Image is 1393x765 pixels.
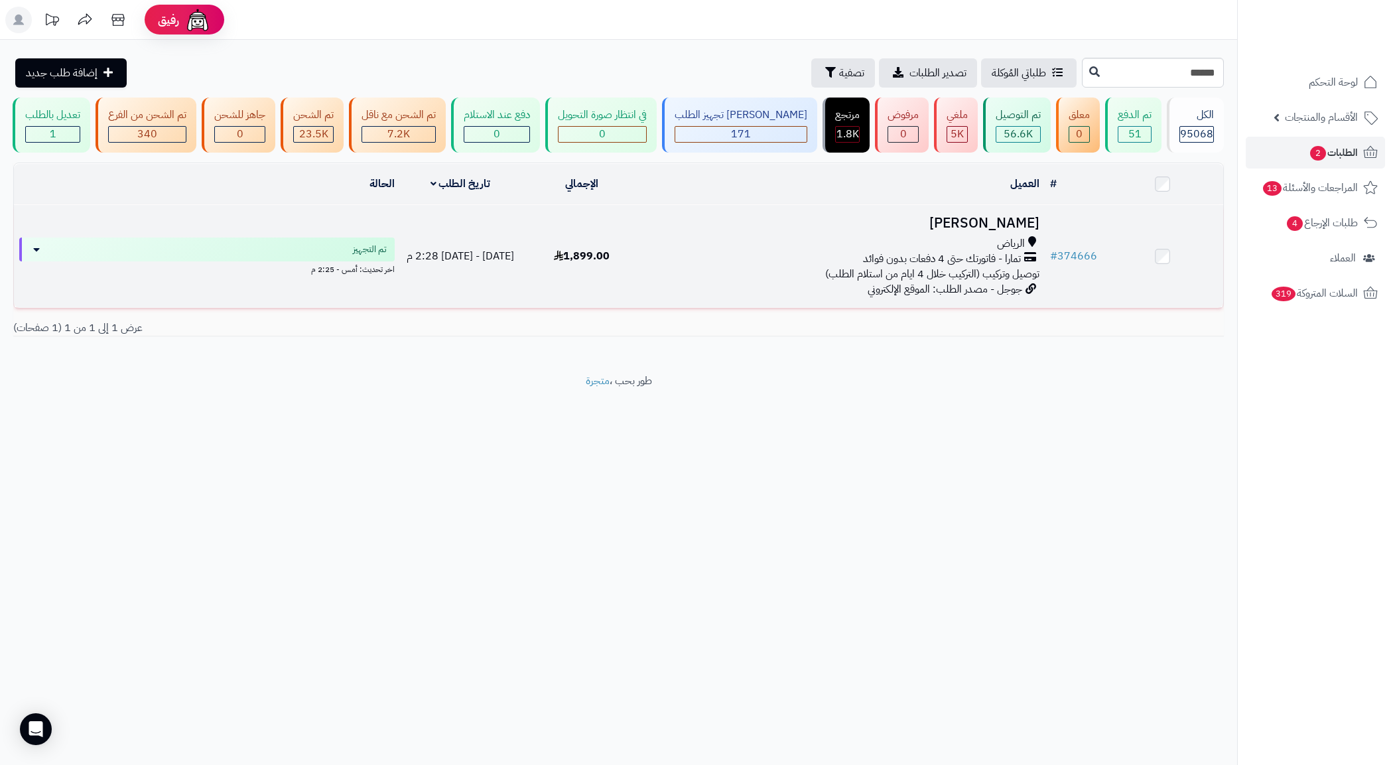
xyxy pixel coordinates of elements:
[1053,98,1102,153] a: معلق 0
[992,65,1046,81] span: طلباتي المُوكلة
[1270,284,1358,303] span: السلات المتروكة
[353,243,387,256] span: تم التجهيز
[1118,127,1151,142] div: 51
[731,126,751,142] span: 171
[647,216,1039,231] h3: [PERSON_NAME]
[835,107,860,123] div: مرتجع
[184,7,211,33] img: ai-face.png
[1309,73,1358,92] span: لوحة التحكم
[278,98,346,153] a: تم الشحن 23.5K
[20,713,52,745] div: Open Intercom Messenger
[909,65,966,81] span: تصدير الطلبات
[294,127,333,142] div: 23485
[825,266,1039,282] span: توصيل وتركيب (التركيب خلال 4 ايام من استلام الطلب)
[1076,126,1083,142] span: 0
[1010,176,1039,192] a: العميل
[863,251,1021,267] span: تمارا - فاتورتك حتى 4 دفعات بدون فوائد
[158,12,179,28] span: رفيق
[1310,146,1326,161] span: 2
[980,98,1053,153] a: تم التوصيل 56.6K
[407,248,514,264] span: [DATE] - [DATE] 2:28 م
[464,107,530,123] div: دفع عند الاستلام
[599,126,606,142] span: 0
[214,107,265,123] div: جاهز للشحن
[1128,126,1142,142] span: 51
[3,320,619,336] div: عرض 1 إلى 1 من 1 (1 صفحات)
[811,58,875,88] button: تصفية
[839,65,864,81] span: تصفية
[1004,126,1033,142] span: 56.6K
[947,107,968,123] div: ملغي
[93,98,199,153] a: تم الشحن من الفرع 340
[1263,181,1282,196] span: 13
[1246,207,1385,239] a: طلبات الإرجاع4
[387,126,410,142] span: 7.2K
[820,98,872,153] a: مرتجع 1.8K
[293,107,334,123] div: تم الشحن
[565,176,598,192] a: الإجمالي
[868,281,1022,297] span: جوجل - مصدر الطلب: الموقع الإلكتروني
[951,126,964,142] span: 5K
[362,127,435,142] div: 7223
[1246,277,1385,309] a: السلات المتروكة319
[879,58,977,88] a: تصدير الطلبات
[1285,108,1358,127] span: الأقسام والمنتجات
[199,98,278,153] a: جاهز للشحن 0
[1286,214,1358,232] span: طلبات الإرجاع
[872,98,931,153] a: مرفوض 0
[15,58,127,88] a: إضافة طلب جديد
[1180,126,1213,142] span: 95068
[1118,107,1152,123] div: تم الدفع
[888,127,918,142] div: 0
[900,126,907,142] span: 0
[586,373,610,389] a: متجرة
[1272,287,1295,301] span: 319
[1069,127,1089,142] div: 0
[494,126,500,142] span: 0
[35,7,68,36] a: تحديثات المنصة
[237,126,243,142] span: 0
[19,261,395,275] div: اخر تحديث: أمس - 2:25 م
[996,107,1041,123] div: تم التوصيل
[554,248,610,264] span: 1,899.00
[431,176,491,192] a: تاريخ الطلب
[675,107,807,123] div: [PERSON_NAME] تجهيز الطلب
[10,98,93,153] a: تعديل بالطلب 1
[448,98,543,153] a: دفع عند الاستلام 0
[362,107,436,123] div: تم الشحن مع ناقل
[559,127,646,142] div: 0
[1262,178,1358,197] span: المراجعات والأسئلة
[464,127,529,142] div: 0
[1102,98,1164,153] a: تم الدفع 51
[981,58,1077,88] a: طلباتي المُوكلة
[1164,98,1227,153] a: الكل95068
[1246,137,1385,169] a: الطلبات2
[369,176,395,192] a: الحالة
[1050,248,1057,264] span: #
[1246,242,1385,274] a: العملاء
[888,107,919,123] div: مرفوض
[1330,249,1356,267] span: العملاء
[659,98,820,153] a: [PERSON_NAME] تجهيز الطلب 171
[947,127,967,142] div: 4975
[931,98,980,153] a: ملغي 5K
[137,126,157,142] span: 340
[996,127,1040,142] div: 56629
[836,127,859,142] div: 1812
[1179,107,1214,123] div: الكل
[346,98,448,153] a: تم الشحن مع ناقل 7.2K
[1050,248,1097,264] a: #374666
[543,98,659,153] a: في انتظار صورة التحويل 0
[1069,107,1090,123] div: معلق
[1246,172,1385,204] a: المراجعات والأسئلة13
[50,126,56,142] span: 1
[558,107,647,123] div: في انتظار صورة التحويل
[215,127,265,142] div: 0
[675,127,807,142] div: 171
[1309,143,1358,162] span: الطلبات
[299,126,328,142] span: 23.5K
[997,236,1025,251] span: الرياض
[25,107,80,123] div: تعديل بالطلب
[1287,216,1303,231] span: 4
[836,126,859,142] span: 1.8K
